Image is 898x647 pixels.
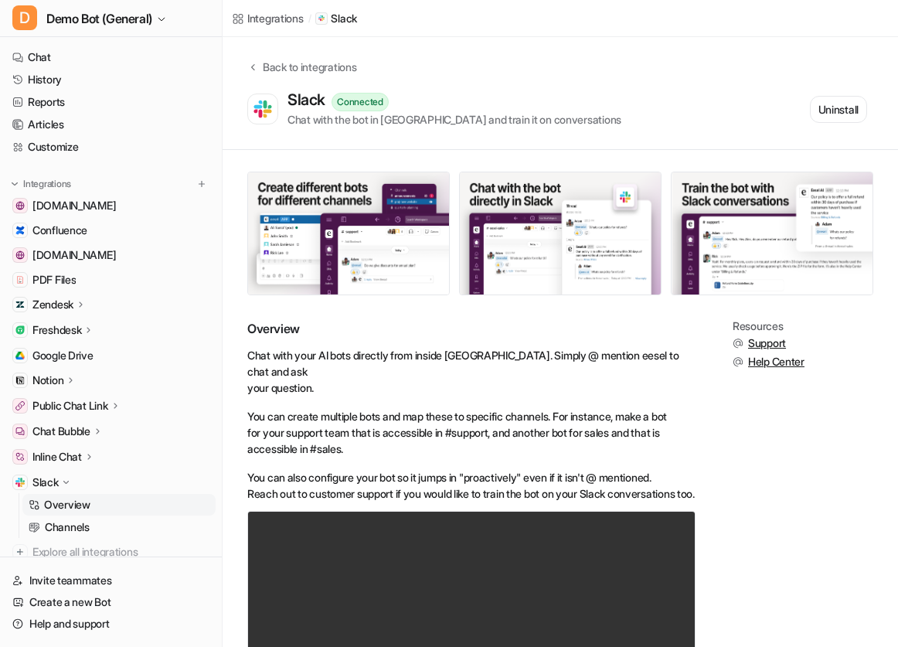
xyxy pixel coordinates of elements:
p: Zendesk [32,297,73,312]
img: Zendesk [15,300,25,309]
img: PDF Files [15,275,25,284]
div: Back to integrations [258,59,356,75]
p: Chat with your AI bots directly from inside [GEOGRAPHIC_DATA]. Simply @ mention eesel to chat and... [247,347,696,396]
img: Confluence [15,226,25,235]
a: Reports [6,91,216,113]
span: Confluence [32,223,87,238]
div: Resources [733,320,804,332]
p: Chat Bubble [32,424,90,439]
div: Chat with the bot in [GEOGRAPHIC_DATA] and train it on conversations [287,111,621,128]
p: You can create multiple bots and map these to specific channels. For instance, make a bot for you... [247,408,696,457]
button: Help Center [733,354,804,369]
img: Slack icon [318,14,325,23]
p: Freshdesk [32,322,81,338]
img: Slack [15,478,25,487]
span: D [12,5,37,30]
p: Inline Chat [32,449,82,465]
img: explore all integrations [12,544,28,560]
button: Uninstall [810,96,867,123]
span: [DOMAIN_NAME] [32,198,116,213]
span: [DOMAIN_NAME] [32,247,116,263]
p: Slack [32,475,59,490]
span: Support [748,335,786,351]
h2: Overview [247,320,696,338]
a: Slack iconSlack [315,11,357,26]
a: Customize [6,136,216,158]
button: Support [733,335,804,351]
a: Channels [22,516,216,538]
span: Demo Bot (General) [46,8,152,29]
span: / [308,12,311,26]
img: Public Chat Link [15,401,25,410]
a: Google DriveGoogle Drive [6,345,216,366]
a: PDF FilesPDF Files [6,269,216,291]
a: Help and support [6,613,216,635]
p: Slack [331,11,357,26]
p: Notion [32,373,63,388]
img: menu_add.svg [196,179,207,189]
span: Explore all integrations [32,540,209,564]
img: Google Drive [15,351,25,360]
a: www.airbnb.com[DOMAIN_NAME] [6,195,216,216]
img: Slack logo [251,96,274,123]
img: Notion [15,376,25,385]
img: support.svg [733,338,743,349]
a: Integrations [232,10,304,26]
img: Freshdesk [15,325,25,335]
button: Back to integrations [247,59,356,90]
p: Overview [44,497,90,512]
p: Public Chat Link [32,398,108,414]
button: Integrations [6,176,76,192]
div: Integrations [247,10,304,26]
p: Integrations [23,178,71,190]
p: Channels [45,519,90,535]
a: ConfluenceConfluence [6,220,216,241]
span: Help Center [748,354,804,369]
img: Inline Chat [15,452,25,461]
a: Create a new Bot [6,591,216,613]
a: Overview [22,494,216,516]
img: support.svg [733,356,743,367]
img: expand menu [9,179,20,189]
span: Google Drive [32,348,94,363]
a: Invite teammates [6,570,216,591]
a: www.atlassian.com[DOMAIN_NAME] [6,244,216,266]
span: PDF Files [32,272,76,288]
div: Slack [287,90,332,109]
img: www.atlassian.com [15,250,25,260]
img: Chat Bubble [15,427,25,436]
div: Connected [332,93,389,111]
a: Explore all integrations [6,541,216,563]
img: www.airbnb.com [15,201,25,210]
a: Chat [6,46,216,68]
a: History [6,69,216,90]
p: You can also configure your bot so it jumps in "proactively" even if it isn't @ mentioned. Reach ... [247,469,696,502]
a: Articles [6,114,216,135]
